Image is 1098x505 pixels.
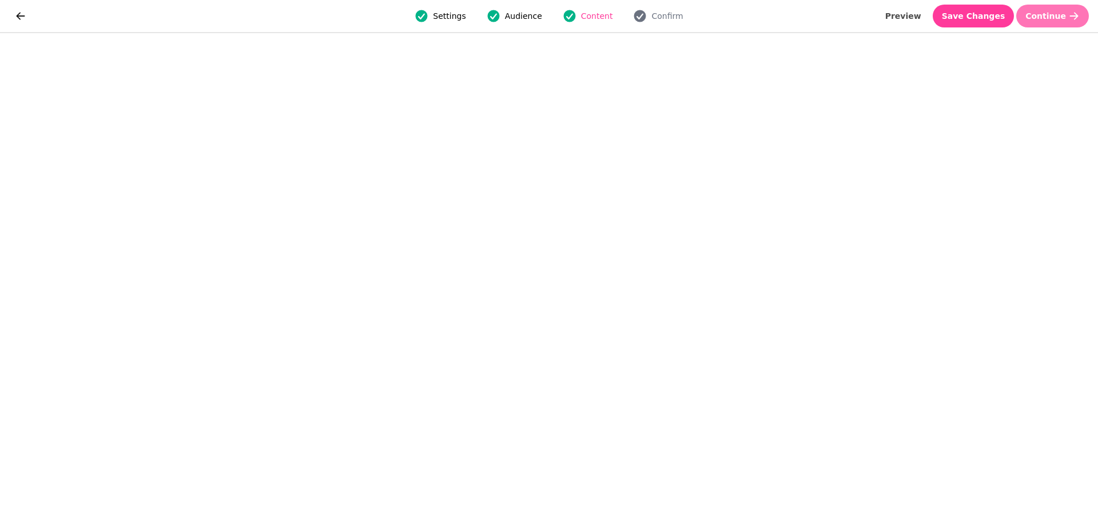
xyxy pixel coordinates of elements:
span: Save Changes [942,12,1005,20]
span: Continue [1025,12,1066,20]
button: go back [9,5,32,27]
span: Settings [433,10,466,22]
span: Content [581,10,613,22]
span: Audience [505,10,542,22]
span: Preview [885,12,921,20]
span: Confirm [651,10,683,22]
button: Save Changes [933,5,1015,27]
button: Preview [876,5,930,27]
button: Continue [1016,5,1089,27]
